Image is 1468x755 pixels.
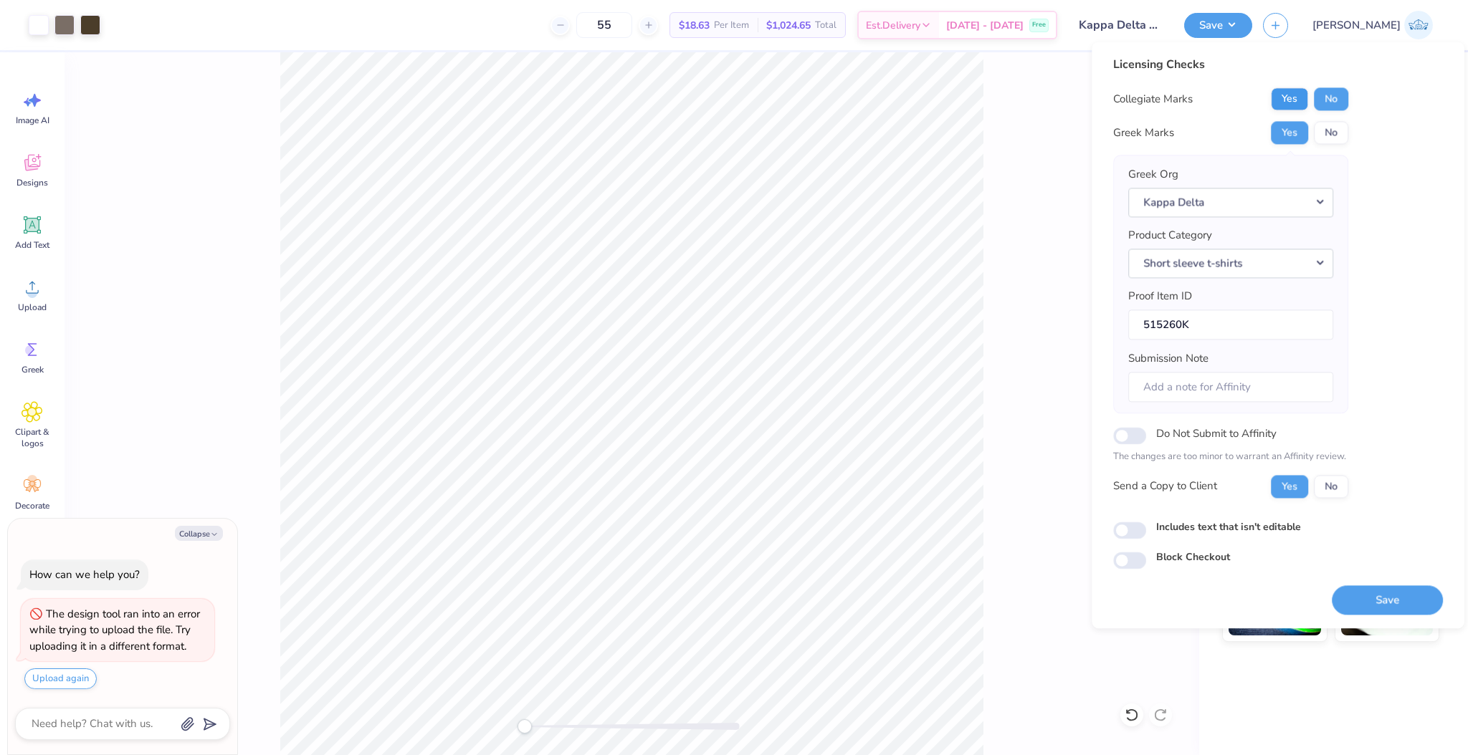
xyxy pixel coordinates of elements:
button: Kappa Delta [1128,188,1333,217]
span: Upload [18,302,47,313]
div: Licensing Checks [1113,56,1348,73]
div: Accessibility label [518,719,532,734]
div: Collegiate Marks [1113,91,1193,107]
span: Add Text [15,239,49,251]
button: Yes [1271,121,1308,144]
span: Per Item [714,18,749,33]
span: $1,024.65 [766,18,811,33]
button: Short sleeve t-shirts [1128,249,1333,278]
label: Do Not Submit to Affinity [1156,424,1277,443]
span: Clipart & logos [9,426,56,449]
p: The changes are too minor to warrant an Affinity review. [1113,450,1348,464]
span: [DATE] - [DATE] [946,18,1024,33]
label: Submission Note [1128,350,1209,367]
span: Decorate [15,500,49,511]
button: Save [1332,585,1443,615]
button: No [1314,121,1348,144]
span: Total [815,18,837,33]
button: Save [1184,13,1252,38]
input: Untitled Design [1068,11,1173,39]
div: Greek Marks [1113,125,1174,141]
label: Greek Org [1128,166,1178,183]
img: Josephine Amber Orros [1404,11,1433,39]
span: Free [1032,20,1046,30]
span: [PERSON_NAME] [1312,17,1401,34]
div: How can we help you? [29,567,140,582]
span: Est. Delivery [866,18,920,33]
div: Send a Copy to Client [1113,479,1217,495]
input: Add a note for Affinity [1128,372,1333,403]
div: The design tool ran into an error while trying to upload the file. Try uploading it in a differen... [29,607,200,653]
label: Proof Item ID [1128,288,1192,304]
span: Greek [22,364,44,375]
button: Yes [1271,87,1308,110]
button: No [1314,475,1348,498]
button: Yes [1271,475,1308,498]
button: Upload again [24,668,97,689]
label: Product Category [1128,227,1212,244]
span: Designs [16,177,48,188]
span: Image AI [16,115,49,126]
button: Collapse [175,526,223,541]
label: Includes text that isn't editable [1156,519,1301,534]
span: $18.63 [679,18,710,33]
a: [PERSON_NAME] [1306,11,1439,39]
button: No [1314,87,1348,110]
input: – – [576,12,632,38]
label: Block Checkout [1156,549,1230,564]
